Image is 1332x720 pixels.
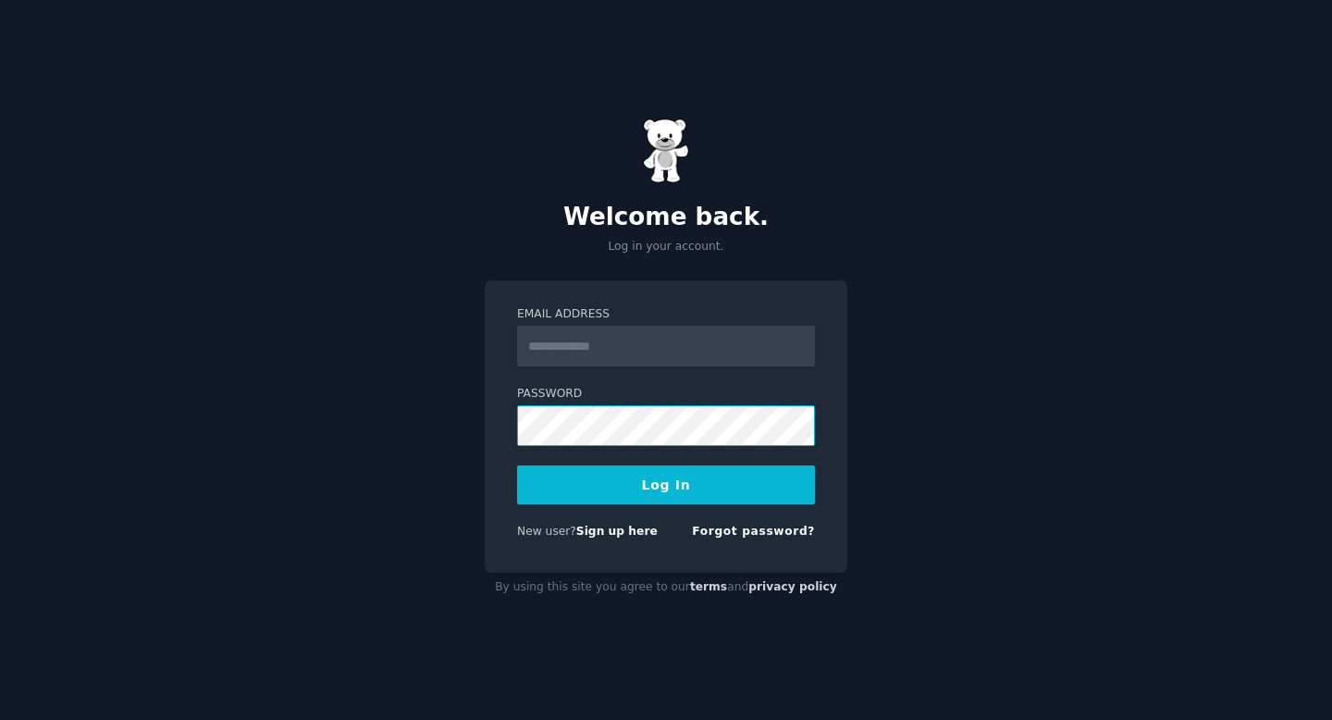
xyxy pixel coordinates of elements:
[692,525,815,538] a: Forgot password?
[485,203,847,232] h2: Welcome back.
[517,306,815,323] label: Email Address
[517,525,576,538] span: New user?
[517,386,815,403] label: Password
[690,580,727,593] a: terms
[748,580,837,593] a: privacy policy
[485,573,847,602] div: By using this site you agree to our and
[643,118,689,183] img: Gummy Bear
[485,239,847,255] p: Log in your account.
[517,466,815,504] button: Log In
[576,525,658,538] a: Sign up here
